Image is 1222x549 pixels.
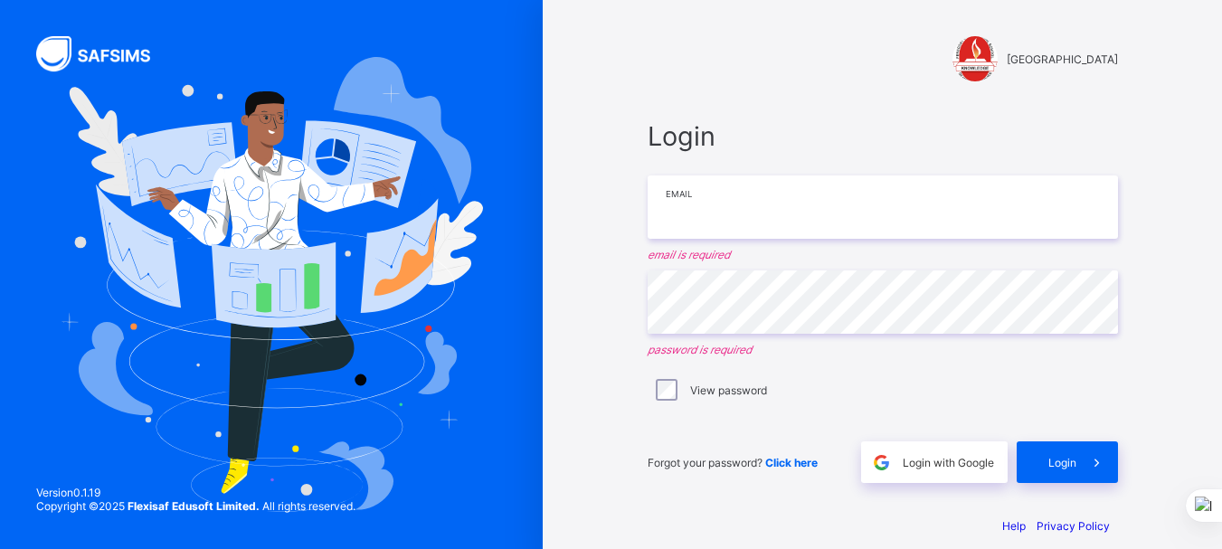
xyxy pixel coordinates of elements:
[690,383,767,397] label: View password
[903,456,994,469] span: Login with Google
[60,57,483,512] img: Hero Image
[648,456,818,469] span: Forgot your password?
[648,120,1118,152] span: Login
[1037,519,1110,533] a: Privacy Policy
[1002,519,1026,533] a: Help
[765,456,818,469] a: Click here
[648,248,1118,261] em: email is required
[648,343,1118,356] em: password is required
[36,486,355,499] span: Version 0.1.19
[871,452,892,473] img: google.396cfc9801f0270233282035f929180a.svg
[36,36,172,71] img: SAFSIMS Logo
[1048,456,1076,469] span: Login
[1007,52,1118,66] span: [GEOGRAPHIC_DATA]
[36,499,355,513] span: Copyright © 2025 All rights reserved.
[128,499,260,513] strong: Flexisaf Edusoft Limited.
